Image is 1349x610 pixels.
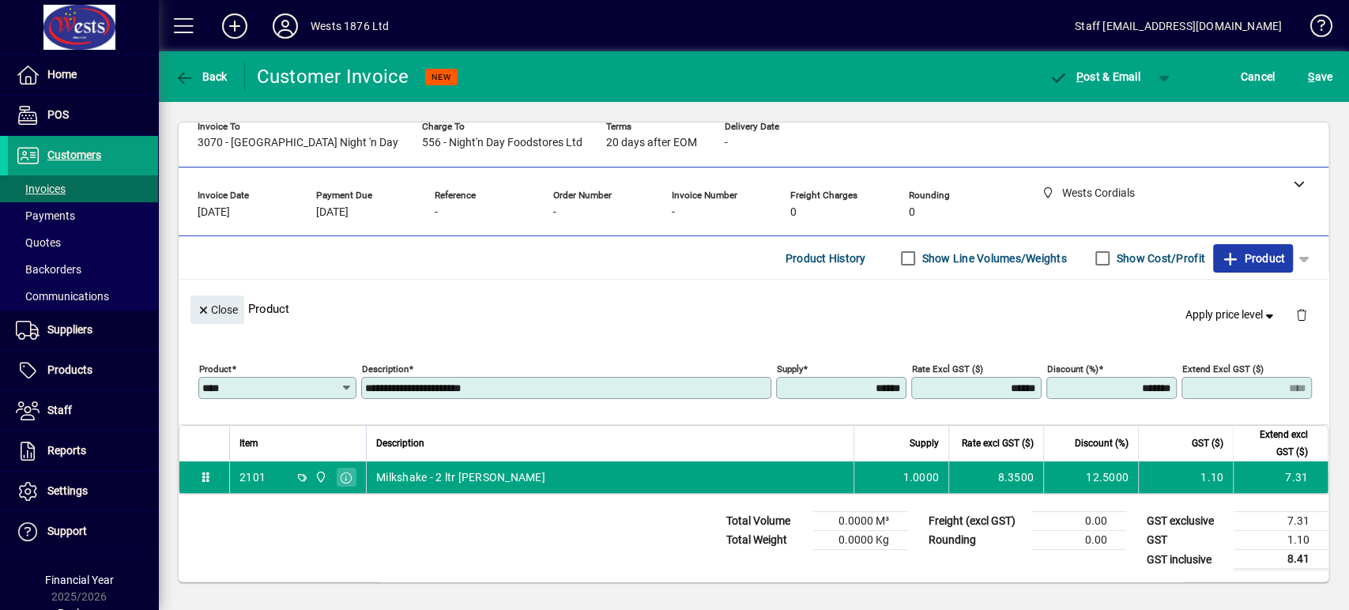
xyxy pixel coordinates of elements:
[1041,62,1148,91] button: Post & Email
[8,351,158,390] a: Products
[725,137,728,149] span: -
[553,206,556,219] span: -
[47,404,72,416] span: Staff
[813,531,908,550] td: 0.0000 Kg
[1304,62,1336,91] button: Save
[959,469,1034,485] div: 8.3500
[8,256,158,283] a: Backorders
[1182,363,1264,375] mat-label: Extend excl GST ($)
[1234,531,1328,550] td: 1.10
[47,363,92,376] span: Products
[672,206,675,219] span: -
[813,512,908,531] td: 0.0000 M³
[431,72,451,82] span: NEW
[8,311,158,350] a: Suppliers
[1179,301,1283,329] button: Apply price level
[8,431,158,471] a: Reports
[8,175,158,202] a: Invoices
[16,263,81,276] span: Backorders
[376,435,424,452] span: Description
[1237,62,1279,91] button: Cancel
[1113,250,1205,266] label: Show Cost/Profit
[16,183,66,195] span: Invoices
[1139,512,1234,531] td: GST exclusive
[239,435,258,452] span: Item
[1043,461,1138,493] td: 12.5000
[779,244,872,273] button: Product History
[1283,296,1321,333] button: Delete
[909,206,915,219] span: 0
[1075,435,1129,452] span: Discount (%)
[8,96,158,135] a: POS
[718,512,813,531] td: Total Volume
[921,531,1031,550] td: Rounding
[8,283,158,310] a: Communications
[260,12,311,40] button: Profile
[239,469,266,485] div: 2101
[199,363,232,375] mat-label: Product
[962,435,1034,452] span: Rate excl GST ($)
[1049,70,1140,83] span: ost & Email
[8,202,158,229] a: Payments
[8,391,158,431] a: Staff
[1243,426,1308,461] span: Extend excl GST ($)
[175,70,228,83] span: Back
[912,363,983,375] mat-label: Rate excl GST ($)
[1308,64,1332,89] span: ave
[1234,512,1328,531] td: 7.31
[1213,244,1293,273] button: Product
[919,250,1067,266] label: Show Line Volumes/Weights
[903,469,940,485] span: 1.0000
[435,206,438,219] span: -
[47,444,86,457] span: Reports
[1139,531,1234,550] td: GST
[362,363,409,375] mat-label: Description
[311,13,389,39] div: Wests 1876 Ltd
[187,302,248,316] app-page-header-button: Close
[1298,3,1329,55] a: Knowledge Base
[197,297,238,323] span: Close
[777,363,803,375] mat-label: Supply
[158,62,245,91] app-page-header-button: Back
[1031,531,1126,550] td: 0.00
[8,472,158,511] a: Settings
[47,525,87,537] span: Support
[1031,512,1126,531] td: 0.00
[786,246,866,271] span: Product History
[47,108,69,121] span: POS
[790,206,797,219] span: 0
[376,469,545,485] span: Milkshake - 2 ltr [PERSON_NAME]
[1138,461,1233,493] td: 1.10
[8,229,158,256] a: Quotes
[718,531,813,550] td: Total Weight
[1192,435,1223,452] span: GST ($)
[47,68,77,81] span: Home
[311,469,329,486] span: Wests Cordials
[45,574,114,586] span: Financial Year
[171,62,232,91] button: Back
[1185,307,1277,323] span: Apply price level
[606,137,697,149] span: 20 days after EOM
[1234,550,1328,570] td: 8.41
[921,512,1031,531] td: Freight (excl GST)
[47,484,88,497] span: Settings
[257,64,409,89] div: Customer Invoice
[8,55,158,95] a: Home
[910,435,939,452] span: Supply
[1075,13,1282,39] div: Staff [EMAIL_ADDRESS][DOMAIN_NAME]
[209,12,260,40] button: Add
[8,512,158,552] a: Support
[190,296,244,324] button: Close
[1221,246,1285,271] span: Product
[16,209,75,222] span: Payments
[16,290,109,303] span: Communications
[316,206,349,219] span: [DATE]
[1308,70,1314,83] span: S
[1076,70,1083,83] span: P
[1047,363,1098,375] mat-label: Discount (%)
[1233,461,1328,493] td: 7.31
[47,149,101,161] span: Customers
[198,137,398,149] span: 3070 - [GEOGRAPHIC_DATA] Night 'n Day
[1139,550,1234,570] td: GST inclusive
[47,323,92,336] span: Suppliers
